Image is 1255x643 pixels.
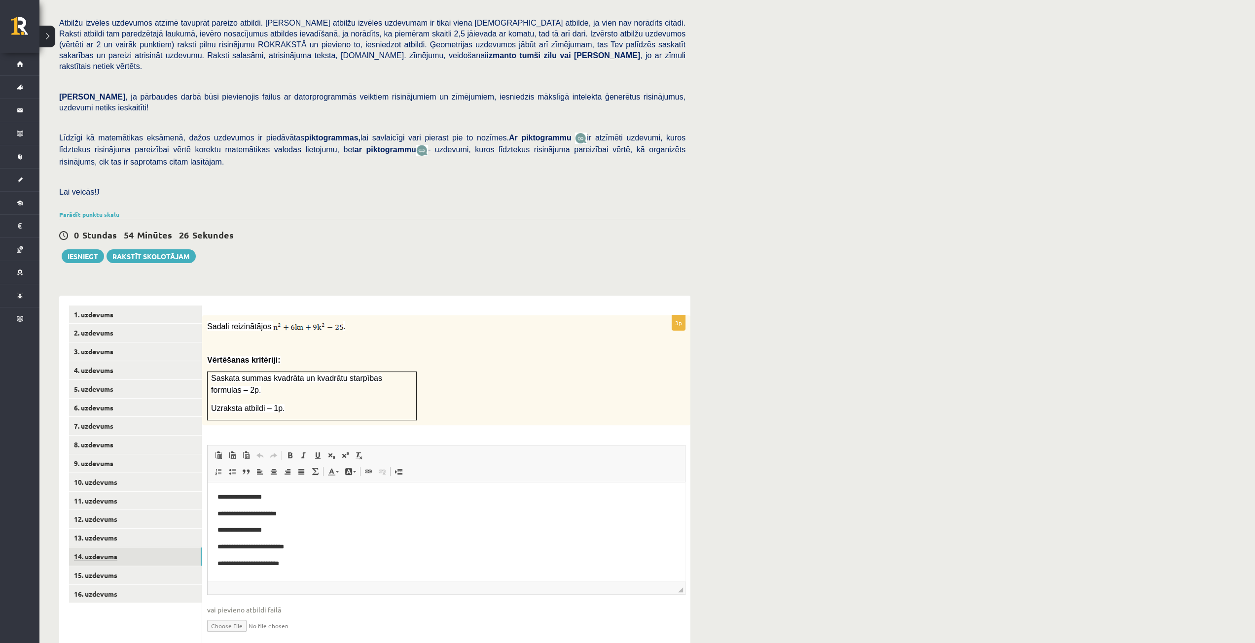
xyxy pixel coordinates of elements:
[69,436,202,454] a: 8. uzdevums
[74,229,79,240] span: 0
[207,605,685,615] span: vai pievieno atbildi failā
[69,399,202,417] a: 6. uzdevums
[575,133,587,144] img: JfuEzvunn4EvwAAAAASUVORK5CYII=
[207,322,271,331] font: Sadali reizinātājos
[59,145,685,166] span: - uzdevumi, kuros līdztekus risinājuma pareizībai vērtē, kā organizēts risinājums, cik tas ir sap...
[212,449,225,462] a: Вставить (Ctrl+V)
[69,342,202,361] a: 3. uzdevums
[137,229,172,240] span: Minūtes
[297,449,311,462] a: Курсив (Ctrl+I)
[69,547,202,566] a: 14. uzdevums
[69,417,202,435] a: 7. uzdevums
[10,10,467,103] body: Визуальный текстовый редактор, wiswyg-editor-user-answer-47433839913960
[59,93,685,112] span: , ja pārbaudes darbā būsi pievienojis failus ar datorprogrammās veiktiem risinājumiem un zīmējumi...
[69,566,202,584] a: 15. uzdevums
[207,356,281,364] span: Vērtēšanas kritēriji:
[225,465,239,478] a: Вставить / удалить маркированный список
[294,465,308,478] a: По ширине
[273,322,343,332] img: ceAPL6AvbFHjHEwAAAAASUVORK5CYII=
[304,134,360,142] b: piktogrammas,
[324,449,338,462] a: Подстрочный индекс
[324,465,342,478] a: Цвет текста
[355,145,416,154] b: ar piktogrammu
[69,324,202,342] a: 2. uzdevums
[361,465,375,478] a: Вставить/Редактировать ссылку (Ctrl+K)
[62,249,104,263] button: Iesniegt
[59,188,97,196] span: Lai veicās!
[208,482,685,581] iframe: Визуальный текстовый редактор, wiswyg-editor-user-answer-47433839913960
[509,134,572,142] b: Ar piktogrammu
[267,465,281,478] a: По центру
[212,465,225,478] a: Вставить / удалить нумерованный список
[69,473,202,491] a: 10. uzdevums
[59,19,685,70] span: Atbilžu izvēles uzdevumos atzīmē tavuprāt pareizo atbildi. [PERSON_NAME] atbilžu izvēles uzdevuma...
[239,465,253,478] a: Цитата
[124,229,134,240] span: 54
[416,145,428,156] img: wKvN42sLe3LLwAAAABJRU5ErkJggg==
[82,229,117,240] span: Stundas
[253,449,267,462] a: Отменить (Ctrl+Z)
[97,188,100,196] span: J
[59,134,575,142] span: Līdzīgi kā matemātikas eksāmenā, dažos uzdevumos ir piedāvātas lai savlaicīgi vari pierast pie to...
[672,315,685,331] p: 3p
[308,465,322,478] a: Математика
[192,229,234,240] span: Sekundes
[338,449,352,462] a: Надстрочный индекс
[343,322,345,331] span: .
[11,17,39,42] a: Rīgas 1. Tālmācības vidusskola
[352,449,366,462] a: Убрать форматирование
[59,210,119,218] a: Parādīt punktu skalu
[107,249,196,263] a: Rakstīt skolotājam
[59,93,125,101] span: [PERSON_NAME]
[486,51,516,60] b: izmanto
[239,449,253,462] a: Вставить из Word
[281,465,294,478] a: По правому краю
[225,449,239,462] a: Вставить только текст (Ctrl+Shift+V)
[519,51,640,60] b: tumši zilu vai [PERSON_NAME]
[392,465,405,478] a: Вставить разрыв страницы для печати
[69,510,202,528] a: 12. uzdevums
[283,449,297,462] a: Полужирный (Ctrl+B)
[69,492,202,510] a: 11. uzdevums
[342,465,359,478] a: Цвет фона
[69,380,202,398] a: 5. uzdevums
[375,465,389,478] a: Убрать ссылку
[267,449,281,462] a: Повторить (Ctrl+Y)
[69,529,202,547] a: 13. uzdevums
[311,449,324,462] a: Подчеркнутый (Ctrl+U)
[69,305,202,324] a: 1. uzdevums
[253,465,267,478] a: По левому краю
[69,361,202,379] a: 4. uzdevums
[179,229,189,240] span: 26
[678,587,683,592] span: Перетащите для изменения размера
[69,454,202,473] a: 9. uzdevums
[211,404,285,412] span: Uzraksta atbildi – 1p.
[69,585,202,603] a: 16. uzdevums
[211,374,382,394] span: Saskata summas kvadrāta un kvadrātu starpības formulas – 2p.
